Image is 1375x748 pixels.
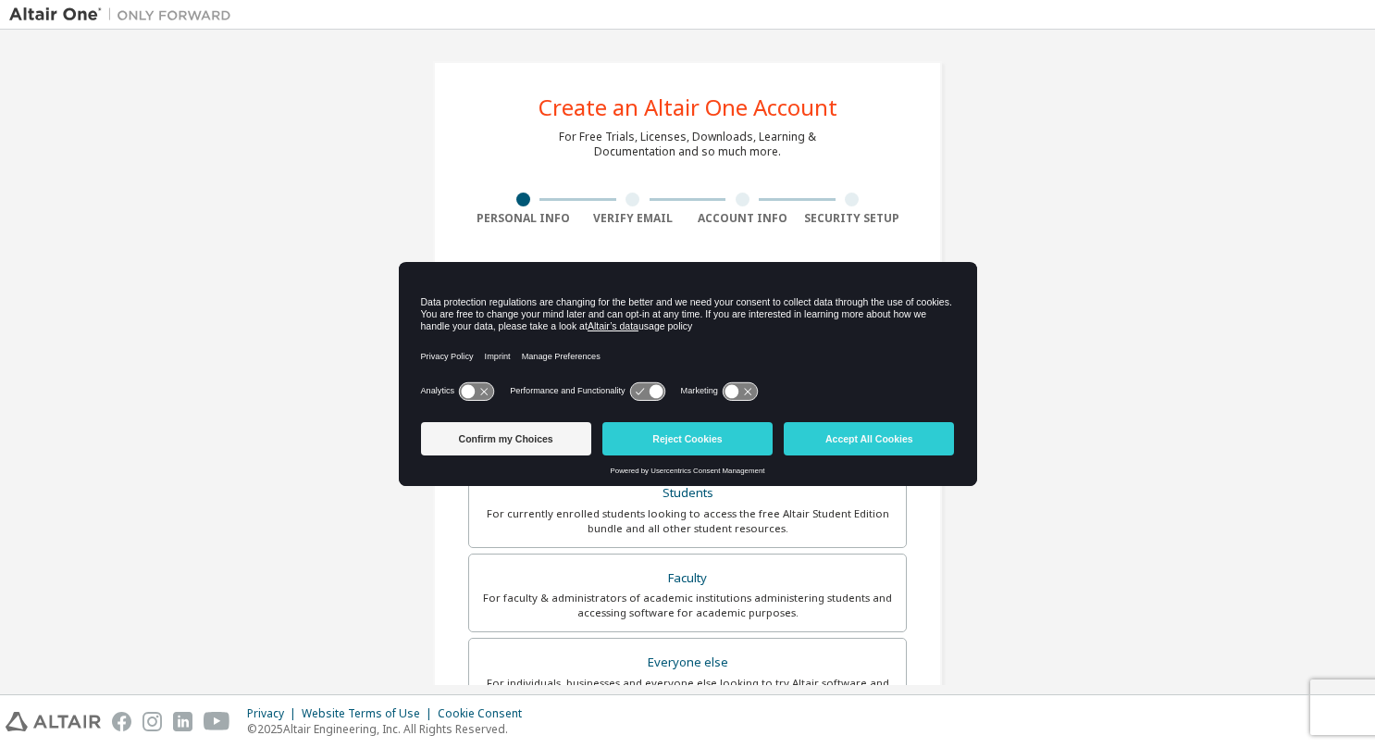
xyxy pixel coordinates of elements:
div: Cookie Consent [438,706,533,721]
img: youtube.svg [204,712,230,731]
div: For faculty & administrators of academic institutions administering students and accessing softwa... [480,591,895,620]
div: Everyone else [480,650,895,676]
img: linkedin.svg [173,712,192,731]
div: Faculty [480,566,895,592]
div: For currently enrolled students looking to access the free Altair Student Edition bundle and all ... [480,506,895,536]
div: Security Setup [798,211,908,226]
img: altair_logo.svg [6,712,101,731]
div: Students [480,480,895,506]
div: Website Terms of Use [302,706,438,721]
p: © 2025 Altair Engineering, Inc. All Rights Reserved. [247,721,533,737]
div: Account Info [687,211,798,226]
div: Create an Altair One Account [539,96,837,118]
img: facebook.svg [112,712,131,731]
img: instagram.svg [142,712,162,731]
div: For individuals, businesses and everyone else looking to try Altair software and explore our prod... [480,676,895,705]
div: Verify Email [578,211,688,226]
div: For Free Trials, Licenses, Downloads, Learning & Documentation and so much more. [559,130,816,159]
div: Personal Info [468,211,578,226]
div: Privacy [247,706,302,721]
img: Altair One [9,6,241,24]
